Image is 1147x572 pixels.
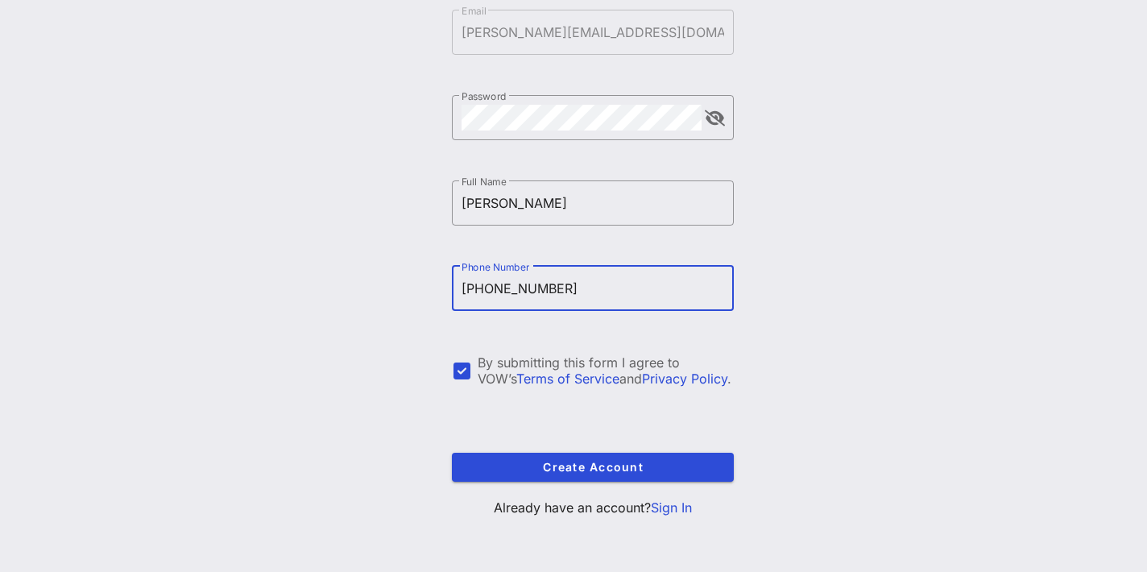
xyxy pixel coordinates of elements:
[705,110,725,126] button: append icon
[651,499,692,516] a: Sign In
[642,371,727,387] a: Privacy Policy
[452,498,734,517] p: Already have an account?
[462,5,487,17] label: Email
[462,276,724,301] input: Phone Number
[465,460,721,474] span: Create Account
[516,371,619,387] a: Terms of Service
[452,453,734,482] button: Create Account
[462,90,507,102] label: Password
[462,261,529,273] label: Phone Number
[478,354,734,387] div: By submitting this form I agree to VOW’s and .
[462,176,507,188] label: Full Name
